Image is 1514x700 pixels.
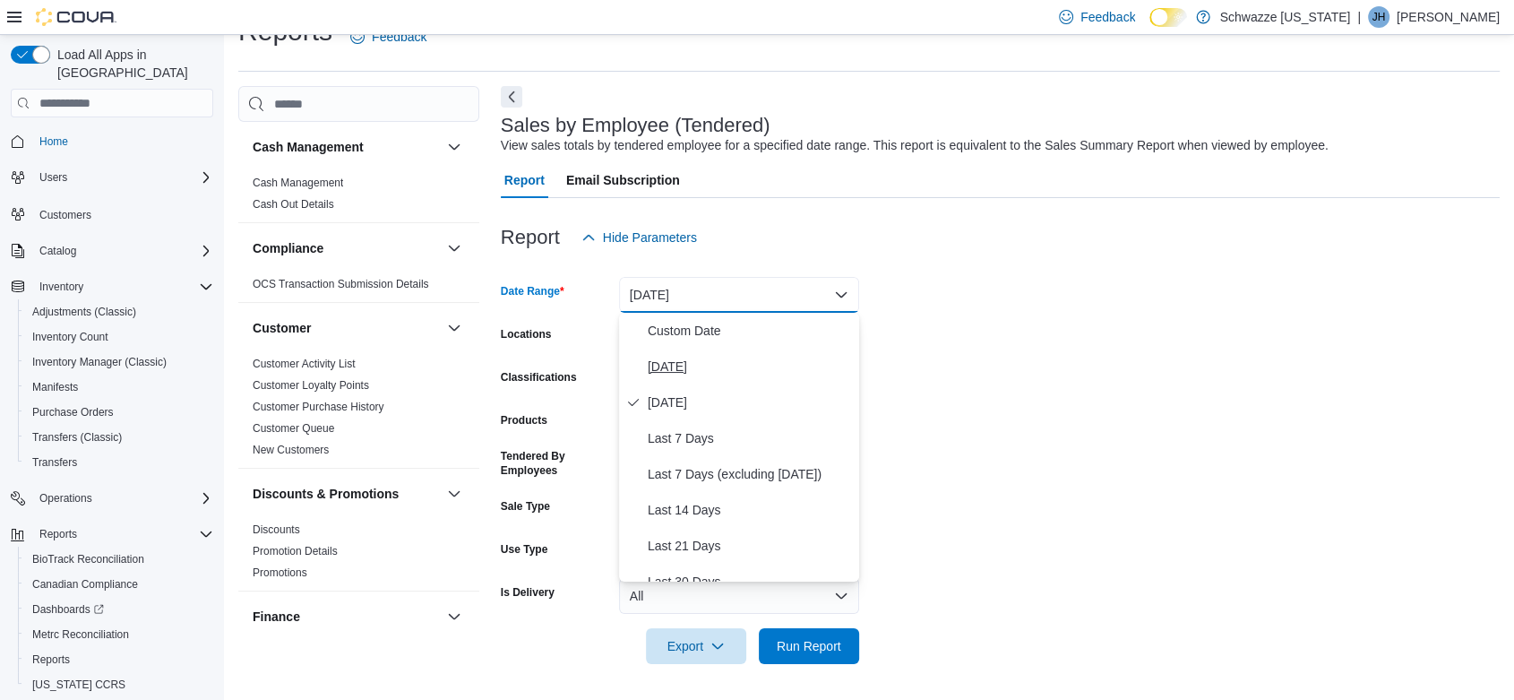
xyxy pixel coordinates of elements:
button: Reports [32,523,84,545]
a: Dashboards [25,599,111,620]
a: Transfers (Classic) [25,427,129,448]
p: [PERSON_NAME] [1397,6,1500,28]
button: Cash Management [443,136,465,158]
a: Adjustments (Classic) [25,301,143,323]
a: Cash Management [253,177,343,189]
label: Locations [501,327,552,341]
button: Reports [18,647,220,672]
a: [US_STATE] CCRS [25,674,133,696]
button: Run Report [759,628,859,664]
span: Catalog [32,240,213,262]
span: Load All Apps in [GEOGRAPHIC_DATA] [50,46,213,82]
span: New Customers [253,443,329,457]
button: Canadian Compliance [18,572,220,597]
span: Operations [39,491,92,506]
span: Inventory [39,280,83,294]
label: Is Delivery [501,585,555,600]
button: Customer [443,317,465,339]
button: Hide Parameters [574,220,704,255]
span: Transfers [25,452,213,473]
button: Purchase Orders [18,400,220,425]
span: Reports [32,652,70,667]
span: Customers [39,208,91,222]
a: Customer Activity List [253,358,356,370]
button: Inventory [4,274,220,299]
button: Adjustments (Classic) [18,299,220,324]
button: Discounts & Promotions [253,485,440,503]
span: Customer Purchase History [253,400,384,414]
span: Transfers [32,455,77,470]
div: Select listbox [619,313,859,582]
span: Washington CCRS [25,674,213,696]
span: BioTrack Reconciliation [32,552,144,566]
span: Manifests [32,380,78,394]
span: Custom Date [648,320,852,341]
div: Discounts & Promotions [238,519,479,591]
span: [DATE] [648,392,852,413]
span: Purchase Orders [25,402,213,423]
span: Last 7 Days (excluding [DATE]) [648,463,852,485]
span: Catalog [39,244,76,258]
span: Customer Queue [253,421,334,436]
span: Dashboards [25,599,213,620]
span: Last 30 Days [648,571,852,592]
a: Cash Out Details [253,198,334,211]
span: Transfers (Classic) [32,430,122,445]
span: Customer Activity List [253,357,356,371]
a: Transfers [25,452,84,473]
span: Inventory Count [25,326,213,348]
h3: Discounts & Promotions [253,485,399,503]
p: Schwazze [US_STATE] [1219,6,1350,28]
p: | [1357,6,1361,28]
button: [DATE] [619,277,859,313]
span: Reports [32,523,213,545]
span: Adjustments (Classic) [25,301,213,323]
button: Customer [253,319,440,337]
a: Customer Purchase History [253,401,384,413]
div: View sales totals by tendered employee for a specified date range. This report is equivalent to t... [501,136,1329,155]
span: Transfers (Classic) [25,427,213,448]
button: Metrc Reconciliation [18,622,220,647]
a: Manifests [25,376,85,398]
button: Catalog [32,240,83,262]
span: Cash Out Details [253,197,334,212]
span: Promotions [253,566,307,580]
a: Promotion Details [253,545,338,557]
h3: Sales by Employee (Tendered) [501,115,770,136]
label: Use Type [501,542,547,557]
button: Inventory [32,276,90,298]
button: Reports [4,522,220,547]
button: Compliance [253,239,440,257]
button: Compliance [443,238,465,259]
span: Metrc Reconciliation [32,627,129,642]
a: New Customers [253,444,329,456]
button: Manifests [18,375,220,400]
span: Discounts [253,523,300,537]
span: Inventory Count [32,330,108,344]
a: Promotions [253,566,307,579]
div: Cash Management [238,172,479,222]
button: Inventory Manager (Classic) [18,350,220,375]
a: Home [32,131,75,152]
img: Cova [36,8,116,26]
a: Purchase Orders [25,402,121,423]
button: Users [32,167,74,188]
div: Compliance [238,273,479,302]
span: [US_STATE] CCRS [32,678,125,692]
span: Inventory Manager (Classic) [32,355,167,369]
button: Inventory Count [18,324,220,350]
button: Transfers (Classic) [18,425,220,450]
a: Dashboards [18,597,220,622]
span: Adjustments (Classic) [32,305,136,319]
a: Canadian Compliance [25,574,145,595]
a: OCS Transaction Submission Details [253,278,429,290]
span: Canadian Compliance [25,574,213,595]
span: Feedback [372,28,426,46]
label: Classifications [501,370,577,385]
span: BioTrack Reconciliation [25,549,213,570]
span: Last 14 Days [648,499,852,521]
span: GL Account Totals [253,645,339,660]
span: Report [504,162,545,198]
button: Users [4,165,220,190]
button: Next [501,86,522,108]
